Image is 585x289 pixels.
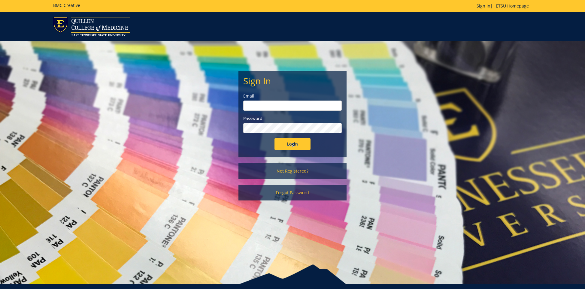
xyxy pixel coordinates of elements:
[238,163,347,179] a: Not Registered?
[53,17,130,36] img: ETSU logo
[243,93,342,99] label: Email
[238,185,347,200] a: Forgot Password
[274,138,311,150] input: Login
[493,3,532,9] a: ETSU Homepage
[53,3,80,8] h5: BMC Creative
[477,3,532,9] p: |
[477,3,490,9] a: Sign In
[243,116,342,122] label: Password
[243,76,342,86] h2: Sign In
